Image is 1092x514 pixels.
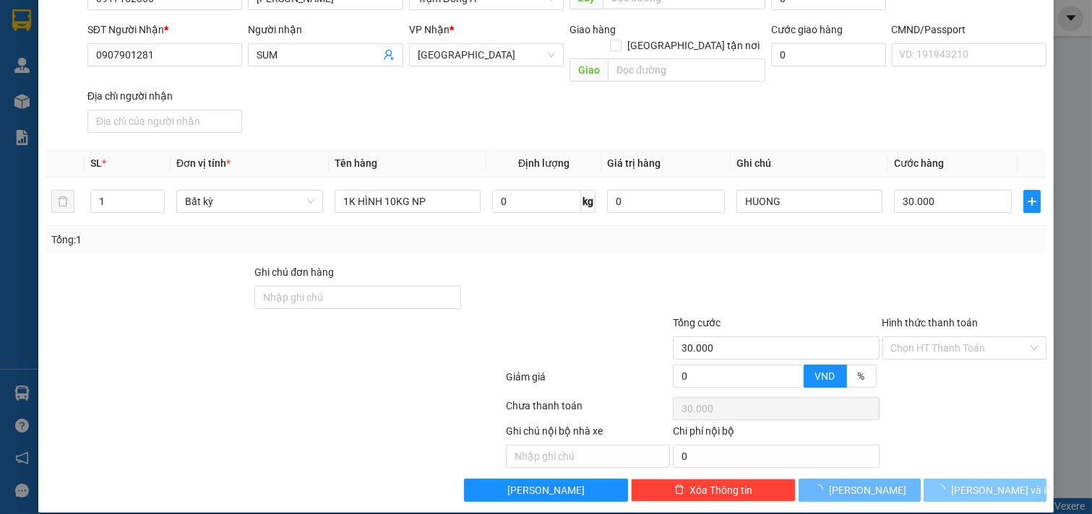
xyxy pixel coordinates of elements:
span: plus [1024,196,1040,207]
span: Định lượng [518,157,569,169]
span: [PERSON_NAME] [829,482,906,498]
div: NAM [12,47,103,64]
span: delete [674,484,684,496]
div: Địa chỉ người nhận [87,88,243,104]
input: Cước giao hàng [771,43,886,66]
div: Ghi chú nội bộ nhà xe [506,423,671,445]
div: Chưa thanh toán [504,398,672,423]
div: Trạm Đông Á [12,12,103,47]
span: [PERSON_NAME] [507,482,585,498]
span: Bất kỳ [185,191,314,212]
input: Dọc đường [608,58,765,82]
span: Chưa [PERSON_NAME] : [111,93,212,127]
span: Xóa Thông tin [690,482,753,498]
span: Tên hàng [335,157,377,169]
input: Địa chỉ của người nhận [87,110,243,133]
input: Ghi chú đơn hàng [254,286,460,309]
span: user-add [383,49,395,61]
label: Cước giao hàng [771,24,843,35]
span: % [858,370,865,382]
span: loading [813,484,829,495]
span: Tiền Giang [418,44,556,66]
input: 0 [607,190,725,213]
span: [PERSON_NAME] và In [951,482,1052,498]
span: Gửi: [12,14,35,29]
span: Cước hàng [894,157,944,169]
span: Giao hàng [569,24,616,35]
span: VND [815,370,835,382]
label: Hình thức thanh toán [882,317,979,328]
span: loading [935,484,951,495]
span: SL [90,157,102,169]
input: VD: Bàn, Ghế [335,190,481,213]
div: SĐT Người Nhận [87,22,243,38]
span: kg [581,190,596,213]
div: CMND/Passport [892,22,1047,38]
div: NHUNG [113,45,267,62]
div: Người nhận [248,22,403,38]
button: [PERSON_NAME] [464,479,629,502]
label: Ghi chú đơn hàng [254,266,334,278]
div: [GEOGRAPHIC_DATA] [113,12,267,45]
button: [PERSON_NAME] và In [924,479,1046,502]
th: Ghi chú [731,149,889,178]
span: Giá trị hàng [607,157,661,169]
div: 25.000 [111,93,268,128]
input: Nhập ghi chú [506,445,671,468]
div: Chi phí nội bộ [673,423,879,445]
button: delete [51,190,74,213]
button: [PERSON_NAME] [799,479,921,502]
div: Tổng: 1 [51,232,422,248]
span: [GEOGRAPHIC_DATA] tận nơi [622,38,765,53]
button: plus [1023,190,1041,213]
div: Giảm giá [504,369,672,394]
span: Giao [569,58,608,82]
span: VP Nhận [409,24,450,35]
input: Ghi Chú [736,190,883,213]
span: Đơn vị tính [176,157,231,169]
span: Nhận: [113,12,147,27]
button: deleteXóa Thông tin [631,479,796,502]
span: Tổng cước [673,317,721,328]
